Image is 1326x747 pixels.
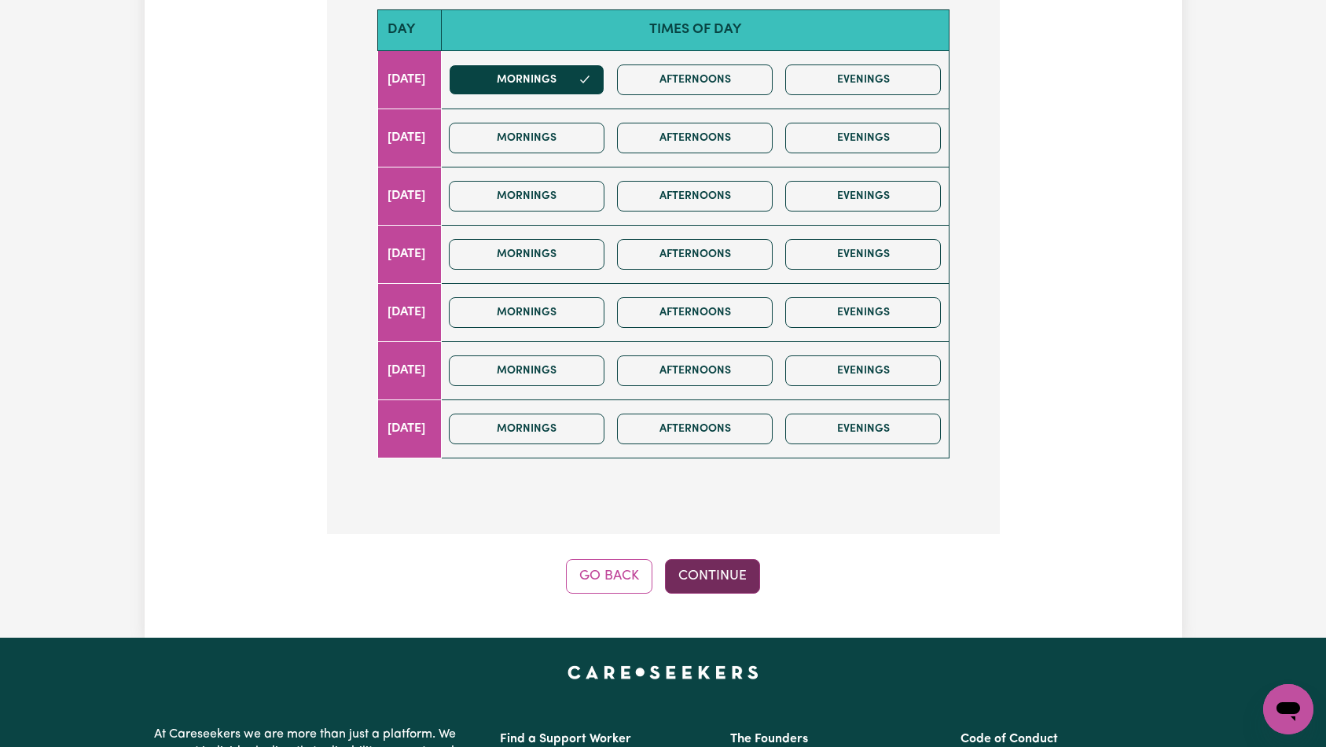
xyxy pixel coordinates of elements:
[617,355,773,386] button: Afternoons
[785,355,941,386] button: Evenings
[665,559,760,594] button: Continue
[785,64,941,95] button: Evenings
[377,167,442,225] td: [DATE]
[449,123,604,153] button: Mornings
[730,733,808,745] a: The Founders
[442,10,949,50] th: Times of day
[449,297,604,328] button: Mornings
[566,559,652,594] button: Go Back
[785,123,941,153] button: Evenings
[449,181,604,212] button: Mornings
[617,239,773,270] button: Afternoons
[617,64,773,95] button: Afternoons
[449,355,604,386] button: Mornings
[377,10,442,50] th: Day
[617,414,773,444] button: Afternoons
[785,239,941,270] button: Evenings
[617,297,773,328] button: Afternoons
[785,414,941,444] button: Evenings
[377,50,442,109] td: [DATE]
[617,123,773,153] button: Afternoons
[617,181,773,212] button: Afternoons
[377,341,442,399] td: [DATE]
[377,109,442,167] td: [DATE]
[500,733,631,745] a: Find a Support Worker
[785,297,941,328] button: Evenings
[961,733,1058,745] a: Code of Conduct
[449,239,604,270] button: Mornings
[1263,684,1313,734] iframe: Button to launch messaging window
[449,64,604,95] button: Mornings
[449,414,604,444] button: Mornings
[377,225,442,283] td: [DATE]
[377,399,442,458] td: [DATE]
[785,181,941,212] button: Evenings
[377,283,442,341] td: [DATE]
[567,666,759,679] a: Careseekers home page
